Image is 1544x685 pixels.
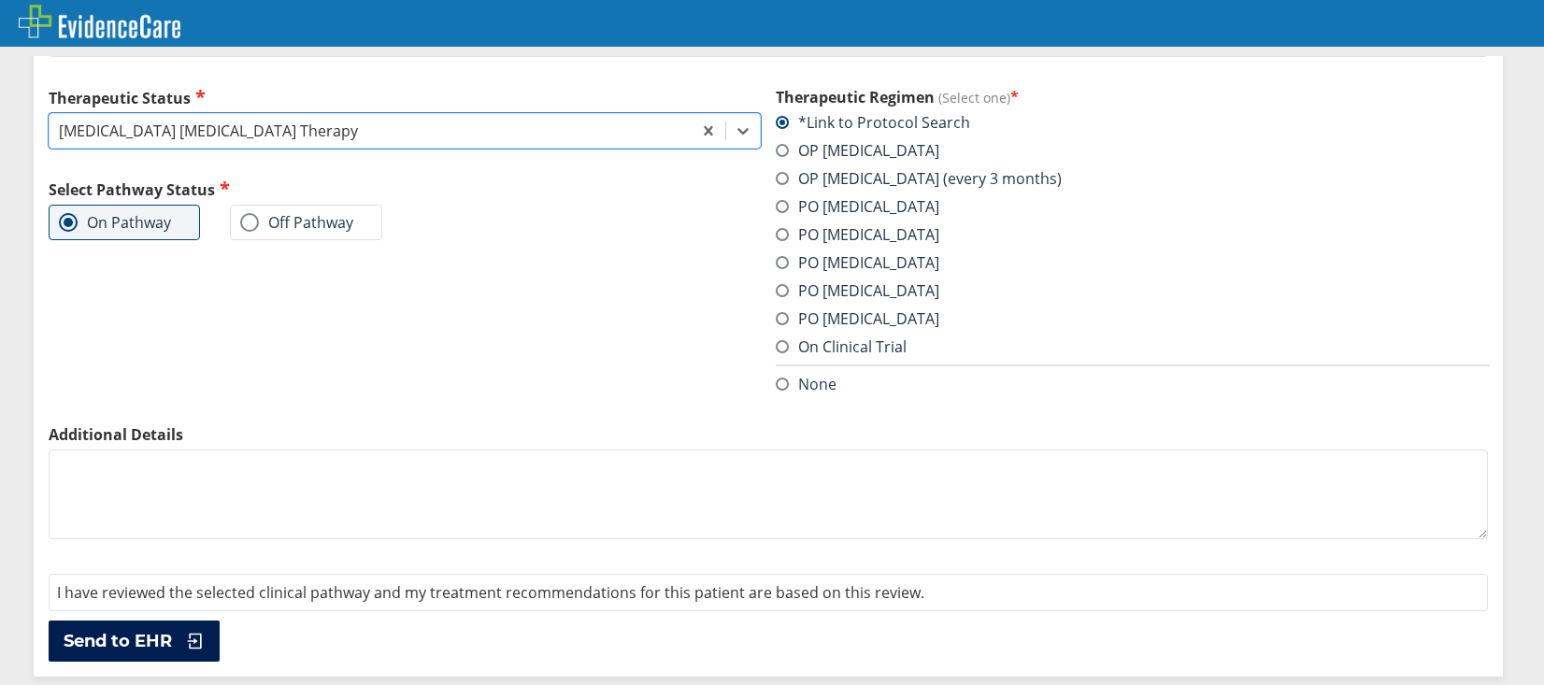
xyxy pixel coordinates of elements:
label: PO [MEDICAL_DATA] [776,308,939,329]
span: Send to EHR [64,630,172,652]
div: [MEDICAL_DATA] [MEDICAL_DATA] Therapy [59,121,358,141]
label: PO [MEDICAL_DATA] [776,280,939,301]
h3: Therapeutic Regimen [776,87,1488,107]
span: I have reviewed the selected clinical pathway and my treatment recommendations for this patient a... [57,582,924,603]
label: On Clinical Trial [776,336,907,357]
label: None [776,374,836,394]
span: (Select one) [938,89,1010,107]
label: Therapeutic Status [49,87,761,108]
label: Additional Details [49,424,1488,445]
label: OP [MEDICAL_DATA] (every 3 months) [776,168,1062,189]
img: EvidenceCare [19,5,180,38]
label: PO [MEDICAL_DATA] [776,252,939,273]
label: OP [MEDICAL_DATA] [776,140,939,161]
label: PO [MEDICAL_DATA] [776,224,939,245]
label: Off Pathway [240,213,353,232]
button: Send to EHR [49,621,220,662]
h2: Select Pathway Status [49,178,761,200]
label: On Pathway [59,213,171,232]
label: *Link to Protocol Search [776,112,970,133]
label: PO [MEDICAL_DATA] [776,196,939,217]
